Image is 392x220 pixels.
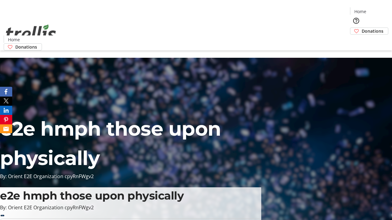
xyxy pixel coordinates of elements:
button: Help [350,15,362,27]
span: Home [354,8,366,15]
button: Cart [350,35,362,47]
img: Orient E2E Organization cpyRnFWgv2's Logo [4,18,58,48]
a: Home [350,8,370,15]
a: Home [4,36,24,43]
a: Donations [4,43,42,50]
a: Donations [350,28,388,35]
span: Donations [15,44,37,50]
span: Home [8,36,20,43]
span: Donations [362,28,383,34]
